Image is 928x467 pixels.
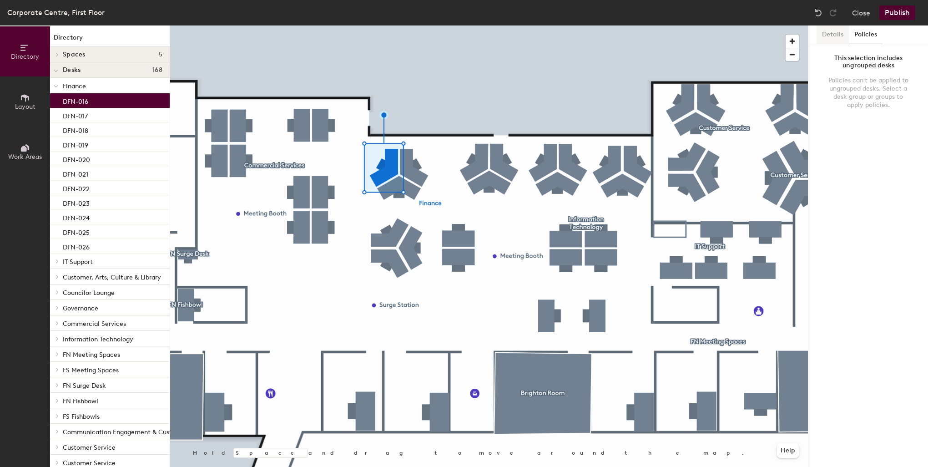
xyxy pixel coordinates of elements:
[814,8,823,17] img: Undo
[817,25,849,44] button: Details
[63,82,86,90] span: Finance
[879,5,915,20] button: Publish
[63,459,116,467] span: Customer Service
[63,139,88,149] p: DFN-019
[63,226,90,237] p: DFN-025
[7,7,105,18] div: Corporate Centre, First Floor
[777,443,799,458] button: Help
[852,5,870,20] button: Close
[63,95,88,106] p: DFN-016
[159,51,162,58] span: 5
[63,51,86,58] span: Spaces
[63,382,106,390] span: FN Surge Desk
[63,274,161,281] span: Customer, Arts, Culture & Library
[63,428,222,436] span: Communication Engagement & Customer Experience
[63,289,115,297] span: Councilor Lounge
[827,55,910,69] div: This selection includes ungrouped desks
[63,444,116,452] span: Customer Service
[11,53,39,61] span: Directory
[63,168,88,178] p: DFN-021
[63,153,90,164] p: DFN-020
[63,366,119,374] span: FS Meeting Spaces
[63,397,98,405] span: FN Fishbowl
[63,110,88,120] p: DFN-017
[63,351,120,359] span: FN Meeting Spaces
[63,124,88,135] p: DFN-018
[827,76,910,109] div: Policies can't be applied to ungrouped desks. Select a desk group or groups to apply policies.
[63,258,93,266] span: IT Support
[63,413,100,421] span: FS Fishbowls
[63,320,126,328] span: Commercial Services
[63,197,90,208] p: DFN-023
[50,33,170,47] h1: Directory
[849,25,883,44] button: Policies
[63,241,90,251] p: DFN-026
[152,66,162,74] span: 168
[63,183,90,193] p: DFN-022
[63,305,98,312] span: Governance
[15,103,35,111] span: Layout
[63,335,133,343] span: Information Technology
[828,8,837,17] img: Redo
[63,66,81,74] span: Desks
[8,153,42,161] span: Work Areas
[63,212,90,222] p: DFN-024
